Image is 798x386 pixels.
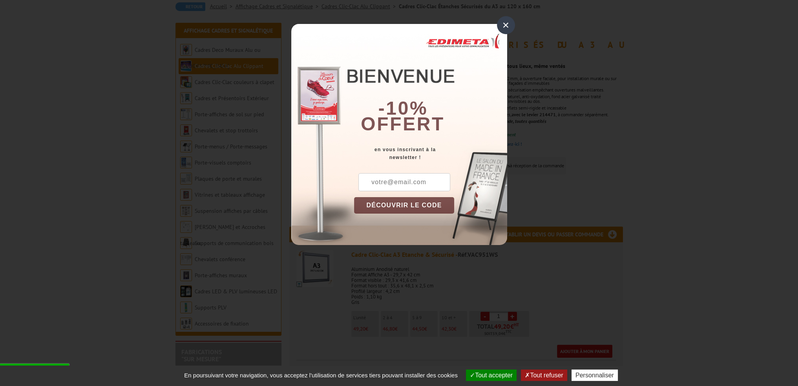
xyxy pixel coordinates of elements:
[497,16,515,34] div: ×
[361,113,445,134] font: offert
[354,146,507,161] div: en vous inscrivant à la newsletter !
[358,173,450,191] input: votre@email.com
[521,370,567,381] button: Tout refuser
[466,370,517,381] button: Tout accepter
[180,372,462,379] span: En poursuivant votre navigation, vous acceptez l'utilisation de services tiers pouvant installer ...
[354,197,455,214] button: DÉCOUVRIR LE CODE
[572,370,618,381] button: Personnaliser (fenêtre modale)
[378,98,428,119] b: -10%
